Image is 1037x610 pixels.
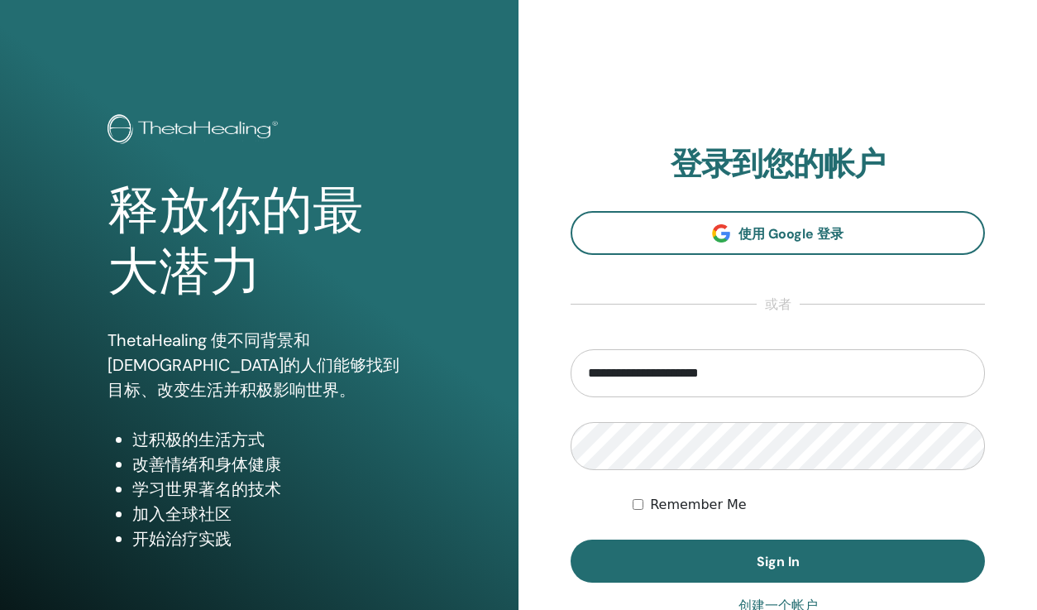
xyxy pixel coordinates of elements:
[108,328,412,402] p: ThetaHealing 使不同背景和[DEMOGRAPHIC_DATA]的人们能够找到目标、改变生活并积极影响世界。
[132,427,412,452] li: 过积极的生活方式
[757,295,800,315] span: 或者
[757,553,800,570] span: Sign In
[132,477,412,502] li: 学习世界著名的技术
[650,495,747,515] label: Remember Me
[738,225,843,243] span: 使用 Google 登录
[571,540,985,583] button: Sign In
[633,495,985,515] div: Keep me authenticated indefinitely or until I manually logout
[132,452,412,477] li: 改善情绪和身体健康
[571,146,985,184] h2: 登录到您的帐户
[571,211,985,255] a: 使用 Google 登录
[132,526,412,551] li: 开始治疗实践
[132,502,412,526] li: 加入全球社区
[108,180,412,304] h1: 释放你的最大潜力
